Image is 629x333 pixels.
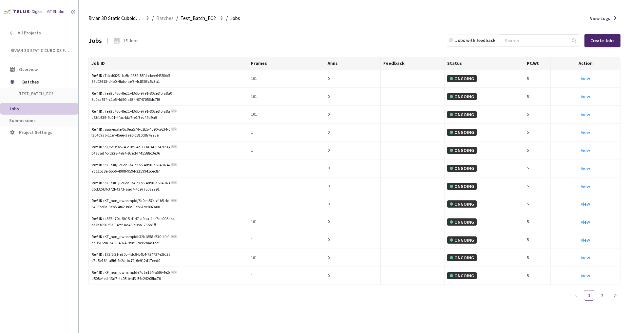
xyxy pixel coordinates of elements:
[91,216,175,222] div: c887a70c-5b15-4147-a9aa-4cc7db005d4c
[524,159,551,177] td: 5
[123,37,139,44] div: 15 Jobs
[597,290,607,301] li: 2
[325,106,381,124] td: 0
[248,124,325,142] td: 1
[524,70,551,88] td: 5
[248,195,325,213] td: 1
[230,14,240,22] span: Jobs
[571,290,581,301] li: Previous Page
[581,273,590,279] a: View
[91,144,170,150] div: KF/5c0ea574-c1b5-4d90-a634-0747056dc7f9
[91,150,245,157] div: b4a3ad7c-6228-4924-93ed-f745588c3e36
[91,186,245,193] div: d5d3243f-372f-4373-aad7-4c97750a7791
[581,112,590,118] a: View
[91,91,104,96] b: Ref ID:
[19,91,67,97] span: Test_Batch_EC2
[325,57,381,70] th: Anns
[91,270,104,275] b: Ref ID:
[91,127,104,132] b: Ref ID:
[581,94,590,100] a: View
[381,57,445,70] th: Feedback
[91,276,245,282] div: d508e4ed-13d7-4c05-b4d3-54e29205bc70
[91,97,245,103] div: 5c0ea574-c1b5-4d90-a634-0747056dc7f9
[91,204,245,210] div: 54957c8a-3cb5-4f62-b8a0-eb67dc807a80
[9,118,36,123] span: Submissions
[445,57,524,70] th: Status
[325,267,381,285] td: 0
[248,249,325,267] td: 101
[524,177,551,195] td: 5
[590,15,610,22] span: View Logs
[447,147,477,154] div: ONGOING
[91,79,245,85] div: 59c02613-d4b0-4bdc-aef3-4c8303c5c3a1
[584,290,594,301] li: 1
[581,147,590,153] a: View
[248,231,325,249] td: 1
[581,237,590,243] a: View
[447,218,477,226] div: ONGOING
[610,290,620,301] li: Next Page
[19,129,52,135] span: Project Settings
[590,38,615,43] div: Create Jobs
[447,129,477,136] div: ONGOING
[581,129,590,135] a: View
[524,231,551,249] td: 5
[551,57,620,70] th: Action
[22,75,67,88] span: Batches
[91,109,104,114] b: Ref ID:
[455,37,495,44] div: Jobs with feedback
[597,290,607,300] a: 2
[155,14,175,22] a: Batches
[447,165,477,172] div: ONGOING
[91,144,104,149] b: Ref ID:
[156,14,174,22] span: Batches
[88,14,142,22] span: Rivian 3D Static Cuboids fixed[2024-25]
[91,132,245,139] div: f364c9a6-11ef-45ee-a9eb-c810d874773e
[524,195,551,213] td: 5
[524,106,551,124] td: 5
[91,162,104,167] b: Ref ID:
[248,57,325,70] th: Frames
[10,48,69,53] span: Rivian 3D Static Cuboids fixed[2024-25]
[613,293,617,297] span: right
[152,14,154,22] li: /
[91,198,170,204] div: KF_non_dwnsmpld/5c0ea574-c1b5-4d90-a634-0747056dc7f9
[19,66,38,72] span: Overview
[91,115,245,121] div: c83fc639-9b01-4fac-bfa7-e1f3ec49d9a9
[524,141,551,159] td: 5
[447,200,477,208] div: ONGOING
[325,159,381,177] td: 0
[325,213,381,231] td: 0
[447,93,477,100] div: ONGOING
[18,30,41,36] span: All Projects
[447,254,477,261] div: ONGOING
[248,70,325,88] td: 101
[325,141,381,159] td: 0
[47,9,65,15] div: GT Studio
[248,88,325,106] td: 101
[91,240,245,246] div: ca9515da-3408-4024-9f8e-79ce2bad1ee5
[88,35,102,46] div: Jobs
[91,234,170,240] div: KF_non_dwnsmpldb32b1858-f530-4fef-ad48-c0ba1735b3ff
[581,201,590,207] a: View
[91,222,245,228] div: b32b1858-f530-4fef-ad48-c0ba1735b3ff
[325,249,381,267] td: 0
[248,213,325,231] td: 101
[91,216,104,221] b: Ref ID:
[571,290,581,301] button: left
[325,231,381,249] td: 0
[176,14,178,22] li: /
[447,183,477,190] div: ONGOING
[581,165,590,171] a: View
[91,234,104,239] b: Ref ID:
[325,195,381,213] td: 0
[248,177,325,195] td: 1
[524,249,551,267] td: 5
[248,106,325,124] td: 101
[581,255,590,261] a: View
[89,57,248,70] th: Job ID
[574,293,578,297] span: left
[91,198,104,203] b: Ref ID:
[524,57,551,70] th: Pt.Wt
[524,213,551,231] td: 5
